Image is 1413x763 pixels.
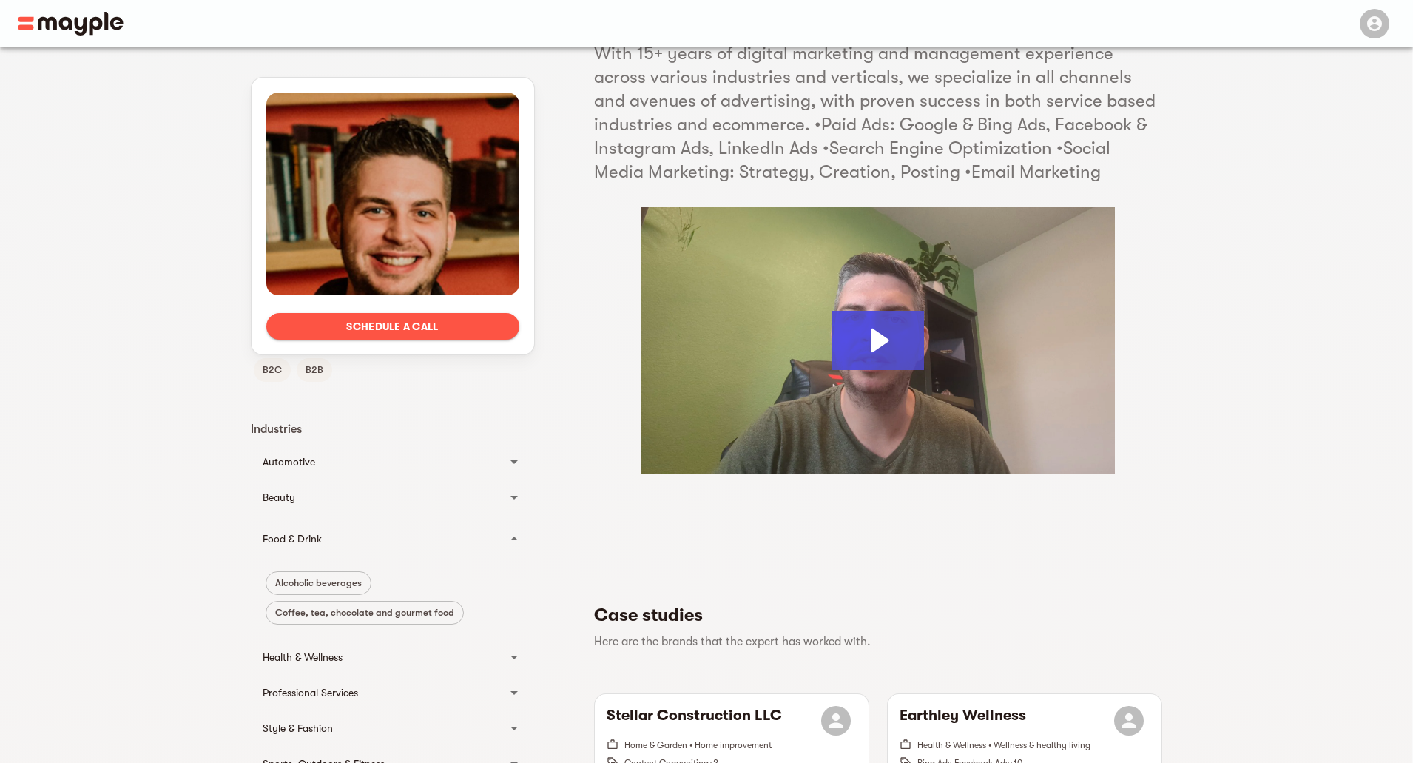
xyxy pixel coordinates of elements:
span: Health & Wellness • Wellness & healthy living [917,740,1090,750]
div: Professional Services [251,675,535,710]
span: B2C [254,361,291,379]
div: Professional Services [263,684,496,702]
span: B2B [297,361,332,379]
button: Schedule a call [266,313,519,340]
div: Health & Wellness [251,639,535,675]
h6: Earthley Wellness [900,706,1026,736]
p: Industries [251,420,535,438]
h6: Stellar Construction LLC [607,706,782,736]
img: Video Thumbnail [641,207,1115,474]
div: Beauty [251,480,535,515]
span: Home & Garden • Home improvement [624,740,772,750]
h5: Case studies [594,603,1150,627]
img: Main logo [18,12,124,36]
span: Menu [1351,16,1395,28]
div: Health & Wellness [263,648,496,666]
p: Here are the brands that the expert has worked with. [594,633,1150,651]
span: Schedule a call [278,317,507,335]
span: Alcoholic beverages [266,574,371,592]
div: Style & Fashion [251,710,535,746]
div: Style & Fashion [263,719,496,737]
div: Beauty [263,488,496,506]
span: Coffee, tea, chocolate and gourmet food [266,604,463,622]
div: Food & Drink [251,515,535,562]
h5: With 15+ years of digital marketing and management experience across various industries and verti... [594,41,1162,184]
div: Automotive [251,444,535,480]
div: Automotive [263,453,496,471]
div: Food & Drink [263,530,496,548]
button: Play Video: Aaron Hammond [832,311,924,370]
